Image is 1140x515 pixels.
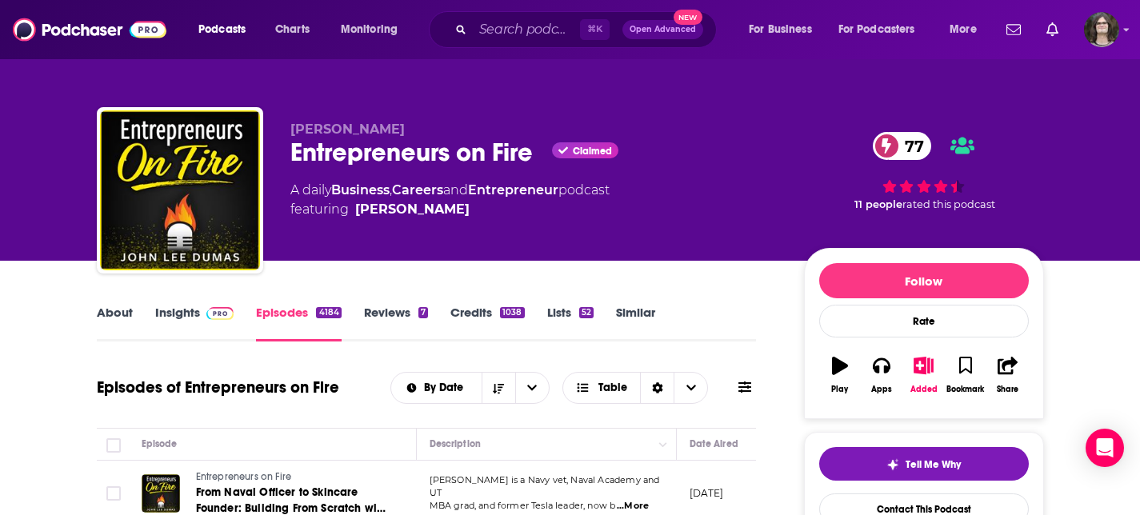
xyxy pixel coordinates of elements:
[106,486,121,501] span: Toggle select row
[444,11,732,48] div: Search podcasts, credits, & more...
[1084,12,1119,47] span: Logged in as jack14248
[579,307,594,318] div: 52
[873,132,932,160] a: 77
[196,471,292,482] span: Entrepreneurs on Fire
[290,200,610,219] span: featuring
[997,385,1018,394] div: Share
[831,385,848,394] div: Play
[562,372,709,404] button: Choose View
[819,447,1029,481] button: tell me why sparkleTell Me Why
[910,385,938,394] div: Added
[443,182,468,198] span: and
[198,18,246,41] span: Podcasts
[819,305,1029,337] div: Rate
[674,10,702,25] span: New
[97,377,339,397] h1: Episodes of Entrepreneurs on Fire
[738,17,832,42] button: open menu
[473,17,580,42] input: Search podcasts, credits, & more...
[889,132,932,160] span: 77
[430,500,616,511] span: MBA grad, and former Tesla leader, now b
[906,458,961,471] span: Tell Me Why
[97,305,133,341] a: About
[1040,16,1065,43] a: Show notifications dropdown
[690,434,738,453] div: Date Aired
[1000,16,1027,43] a: Show notifications dropdown
[819,346,861,404] button: Play
[1084,12,1119,47] img: User Profile
[418,307,428,318] div: 7
[547,305,594,341] a: Lists52
[515,373,549,403] button: open menu
[364,305,428,341] a: Reviews7
[316,307,341,318] div: 4184
[640,373,674,403] div: Sort Direction
[424,382,469,393] span: By Date
[598,382,627,393] span: Table
[854,198,902,210] span: 11 people
[187,17,266,42] button: open menu
[573,147,612,155] span: Claimed
[206,307,234,320] img: Podchaser Pro
[828,17,938,42] button: open menu
[945,346,986,404] button: Bookmark
[355,200,470,219] a: John Lee Dumas
[390,182,392,198] span: ,
[430,474,660,498] span: [PERSON_NAME] is a Navy vet, Naval Academy and UT
[950,18,977,41] span: More
[290,181,610,219] div: A daily podcast
[331,182,390,198] a: Business
[902,198,995,210] span: rated this podcast
[580,19,610,40] span: ⌘ K
[622,20,703,39] button: Open AdvancedNew
[100,110,260,270] img: Entrepreneurs on Fire
[749,18,812,41] span: For Business
[275,18,310,41] span: Charts
[861,346,902,404] button: Apps
[500,307,524,318] div: 1038
[330,17,418,42] button: open menu
[155,305,234,341] a: InsightsPodchaser Pro
[390,372,550,404] h2: Choose List sort
[617,500,649,513] span: ...More
[902,346,944,404] button: Added
[690,486,724,500] p: [DATE]
[341,18,398,41] span: Monitoring
[986,346,1028,404] button: Share
[450,305,524,341] a: Credits1038
[392,182,443,198] a: Careers
[630,26,696,34] span: Open Advanced
[391,382,482,393] button: open menu
[142,434,178,453] div: Episode
[468,182,558,198] a: Entrepreneur
[871,385,892,394] div: Apps
[1084,12,1119,47] button: Show profile menu
[290,122,405,137] span: [PERSON_NAME]
[13,14,166,45] img: Podchaser - Follow, Share and Rate Podcasts
[616,305,655,341] a: Similar
[196,470,388,485] a: Entrepreneurs on Fire
[938,17,997,42] button: open menu
[430,434,481,453] div: Description
[265,17,319,42] a: Charts
[1086,429,1124,467] div: Open Intercom Messenger
[654,435,673,454] button: Column Actions
[819,263,1029,298] button: Follow
[482,373,515,403] button: Sort Direction
[946,385,984,394] div: Bookmark
[838,18,915,41] span: For Podcasters
[804,122,1044,221] div: 77 11 peoplerated this podcast
[886,458,899,471] img: tell me why sparkle
[256,305,341,341] a: Episodes4184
